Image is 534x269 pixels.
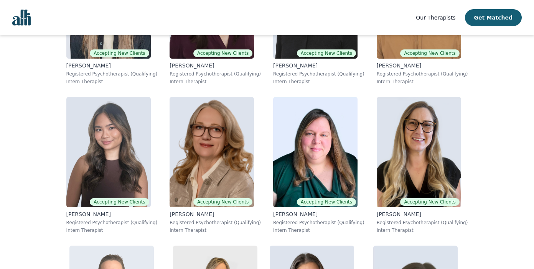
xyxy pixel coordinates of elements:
[90,49,149,57] span: Accepting New Clients
[273,220,364,226] p: Registered Psychotherapist (Qualifying)
[193,198,252,206] span: Accepting New Clients
[273,97,358,207] img: Angela_Grieve
[416,13,455,22] a: Our Therapists
[273,79,364,85] p: Intern Therapist
[66,220,158,226] p: Registered Psychotherapist (Qualifying)
[377,97,461,207] img: Amina_Purac
[170,79,261,85] p: Intern Therapist
[273,210,364,218] p: [PERSON_NAME]
[60,91,164,239] a: Noreen Clare_TibudanAccepting New Clients[PERSON_NAME]Registered Psychotherapist (Qualifying)Inte...
[273,71,364,77] p: Registered Psychotherapist (Qualifying)
[66,97,151,207] img: Noreen Clare_Tibudan
[66,71,158,77] p: Registered Psychotherapist (Qualifying)
[416,15,455,21] span: Our Therapists
[377,220,468,226] p: Registered Psychotherapist (Qualifying)
[163,91,267,239] a: Siobhan_ChandlerAccepting New Clients[PERSON_NAME]Registered Psychotherapist (Qualifying)Intern T...
[170,227,261,233] p: Intern Therapist
[170,97,254,207] img: Siobhan_Chandler
[90,198,149,206] span: Accepting New Clients
[297,49,356,57] span: Accepting New Clients
[170,210,261,218] p: [PERSON_NAME]
[377,62,468,69] p: [PERSON_NAME]
[377,227,468,233] p: Intern Therapist
[267,91,371,239] a: Angela_GrieveAccepting New Clients[PERSON_NAME]Registered Psychotherapist (Qualifying)Intern Ther...
[377,71,468,77] p: Registered Psychotherapist (Qualifying)
[170,220,261,226] p: Registered Psychotherapist (Qualifying)
[170,62,261,69] p: [PERSON_NAME]
[66,79,158,85] p: Intern Therapist
[66,227,158,233] p: Intern Therapist
[170,71,261,77] p: Registered Psychotherapist (Qualifying)
[193,49,252,57] span: Accepting New Clients
[12,10,31,26] img: alli logo
[297,198,356,206] span: Accepting New Clients
[400,49,459,57] span: Accepting New Clients
[66,210,158,218] p: [PERSON_NAME]
[465,9,522,26] button: Get Matched
[371,91,474,239] a: Amina_PuracAccepting New Clients[PERSON_NAME]Registered Psychotherapist (Qualifying)Intern Therapist
[273,227,364,233] p: Intern Therapist
[377,79,468,85] p: Intern Therapist
[66,62,158,69] p: [PERSON_NAME]
[273,62,364,69] p: [PERSON_NAME]
[400,198,459,206] span: Accepting New Clients
[377,210,468,218] p: [PERSON_NAME]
